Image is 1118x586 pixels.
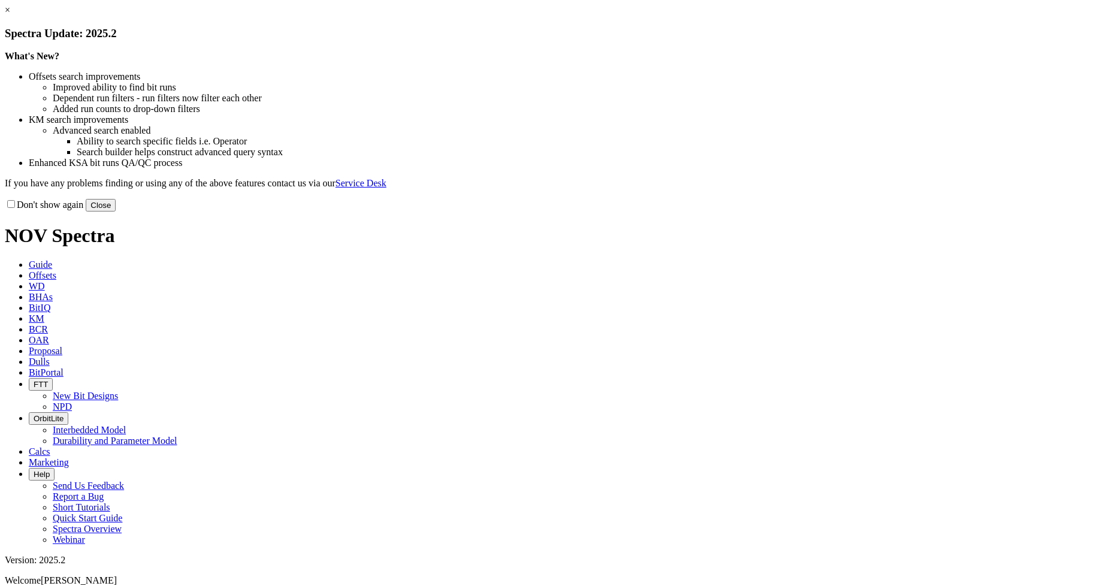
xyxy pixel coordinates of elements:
span: Guide [29,259,52,270]
span: FTT [34,380,48,389]
h1: NOV Spectra [5,225,1113,247]
a: Report a Bug [53,491,104,502]
a: Spectra Overview [53,524,122,534]
a: New Bit Designs [53,391,118,401]
a: Quick Start Guide [53,513,122,523]
li: Added run counts to drop-down filters [53,104,1113,114]
span: Proposal [29,346,62,356]
span: [PERSON_NAME] [41,575,117,585]
span: BHAs [29,292,53,302]
a: × [5,5,10,15]
li: Dependent run filters - run filters now filter each other [53,93,1113,104]
span: OrbitLite [34,414,64,423]
li: Improved ability to find bit runs [53,82,1113,93]
a: Short Tutorials [53,502,110,512]
a: Webinar [53,534,85,545]
li: Enhanced KSA bit runs QA/QC process [29,158,1113,168]
a: NPD [53,401,72,412]
li: Offsets search improvements [29,71,1113,82]
a: Service Desk [336,178,386,188]
span: BitIQ [29,303,50,313]
button: Close [86,199,116,212]
span: BitPortal [29,367,64,377]
span: Help [34,470,50,479]
span: WD [29,281,45,291]
strong: What's New? [5,51,59,61]
span: KM [29,313,44,324]
label: Don't show again [5,200,83,210]
a: Interbedded Model [53,425,126,435]
span: OAR [29,335,49,345]
p: Welcome [5,575,1113,586]
h3: Spectra Update: 2025.2 [5,27,1113,40]
div: Version: 2025.2 [5,555,1113,566]
li: Advanced search enabled [53,125,1113,136]
a: Durability and Parameter Model [53,436,177,446]
span: Marketing [29,457,69,467]
span: BCR [29,324,48,334]
li: KM search improvements [29,114,1113,125]
p: If you have any problems finding or using any of the above features contact us via our [5,178,1113,189]
span: Dulls [29,357,50,367]
li: Search builder helps construct advanced query syntax [77,147,1113,158]
li: Ability to search specific fields i.e. Operator [77,136,1113,147]
a: Send Us Feedback [53,481,124,491]
input: Don't show again [7,200,15,208]
span: Calcs [29,446,50,457]
span: Offsets [29,270,56,280]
